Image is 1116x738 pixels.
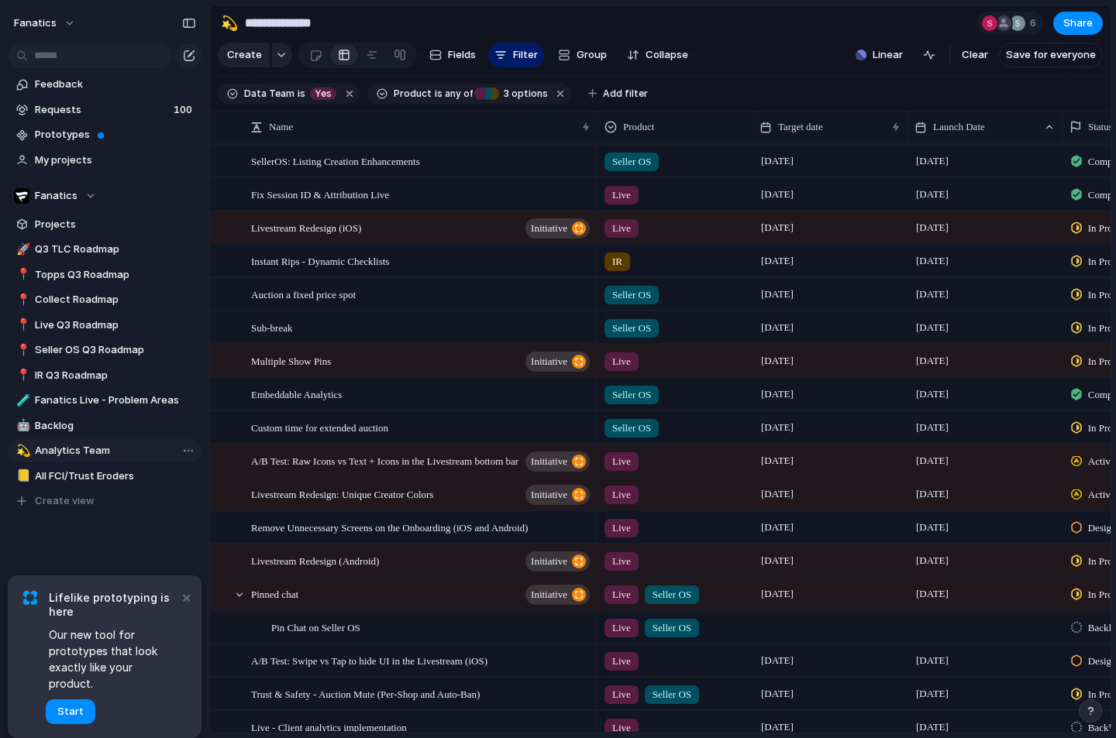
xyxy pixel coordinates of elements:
[35,469,196,484] span: All FCI/Trust Eroders
[612,354,631,369] span: Live
[653,687,691,702] span: Seller OS
[298,87,305,101] span: is
[757,285,797,304] span: [DATE]
[912,685,952,703] span: [DATE]
[307,85,339,102] button: Yes
[35,292,196,307] span: Collect Roadmap
[8,288,201,311] a: 📍Collect Roadmap
[16,392,27,410] div: 🧪
[218,43,270,67] button: Create
[251,385,342,403] span: Embeddable Analytics
[1053,12,1103,35] button: Share
[432,85,476,102] button: isany of
[612,187,631,203] span: Live
[8,465,201,488] div: 📒All FCI/Trust Eroders
[577,47,607,63] span: Group
[57,704,84,719] span: Start
[271,618,360,636] span: Pin Chat on Seller OS
[1088,119,1113,135] span: Status
[14,318,29,333] button: 📍
[251,218,361,236] span: Livestream Redesign (iOS)
[912,218,952,237] span: [DATE]
[757,518,797,537] span: [DATE]
[912,418,952,437] span: [DATE]
[8,263,201,287] a: 📍Topps Q3 Roadmap
[612,487,631,503] span: Live
[35,77,196,92] span: Feedback
[757,385,797,403] span: [DATE]
[912,385,952,403] span: [DATE]
[757,352,797,370] span: [DATE]
[999,43,1103,67] button: Save for everyone
[525,218,590,239] button: initiative
[49,591,178,619] span: Lifelike prototyping is here
[474,85,551,102] button: 3 options
[757,585,797,603] span: [DATE]
[757,651,797,670] span: [DATE]
[443,87,473,101] span: any of
[912,152,952,170] span: [DATE]
[525,551,590,572] button: initiative
[251,285,356,303] span: Auction a fixed price spot
[8,389,201,412] a: 🧪Fanatics Live - Problem Areas
[251,451,518,469] span: A/B Test: Raw Icons vs Text + Icons in the Livestream bottom bar
[35,493,95,509] span: Create view
[35,342,196,358] span: Seller OS Q3 Roadmap
[221,12,238,33] div: 💫
[525,352,590,372] button: initiative
[531,351,567,372] span: initiative
[16,342,27,359] div: 📍
[16,366,27,384] div: 📍
[653,587,691,602] span: Seller OS
[8,414,201,438] a: 🤖Backlog
[579,83,657,105] button: Add filter
[912,185,952,204] span: [DATE]
[757,551,797,570] span: [DATE]
[251,685,480,702] span: Trust & Safety - Auction Mute (Per-Shop and Auto-Ban)
[8,364,201,387] a: 📍IR Q3 Roadmap
[1006,47,1096,63] span: Save for everyone
[612,454,631,469] span: Live
[912,252,952,270] span: [DATE]
[8,123,201,146] a: Prototypes
[251,352,331,369] span: Multiple Show Pins
[912,318,952,337] span: [DATE]
[174,102,195,118] span: 100
[35,217,196,232] span: Projects
[251,718,407,736] span: Live - Client analytics implementation
[35,127,196,142] span: Prototypes
[251,518,528,536] span: Remove Unnecessary Screens on the Onboarding (iOS and Android)
[612,221,631,236] span: Live
[227,47,262,63] span: Create
[757,185,797,204] span: [DATE]
[14,267,29,283] button: 📍
[778,119,823,135] span: Target date
[962,47,988,63] span: Clear
[8,149,201,172] a: My projects
[217,11,242,36] button: 💫
[8,439,201,462] a: 💫Analytics Team
[394,87,432,101] span: Product
[1088,487,1115,503] span: Active
[251,551,379,569] span: Livestream Redesign (Android)
[8,338,201,362] a: 📍Seller OS Q3 Roadmap
[35,418,196,434] span: Backlog
[956,43,994,67] button: Clear
[912,651,952,670] span: [DATE]
[14,418,29,434] button: 🤖
[46,699,95,724] button: Start
[251,152,420,170] span: SellerOS: Listing Creation Enhancements
[757,318,797,337] span: [DATE]
[612,321,651,336] span: Seller OS
[269,119,293,135] span: Name
[646,47,688,63] span: Collapse
[1088,454,1115,469] span: Active
[531,484,567,506] span: initiative
[14,368,29,383] button: 📍
[8,238,201,261] a: 🚀Q3 TLC Roadmap
[251,651,487,669] span: A/B Test: Swipe vs Tap to hide UI in the Livestream (iOS)
[525,585,590,605] button: initiative
[16,316,27,334] div: 📍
